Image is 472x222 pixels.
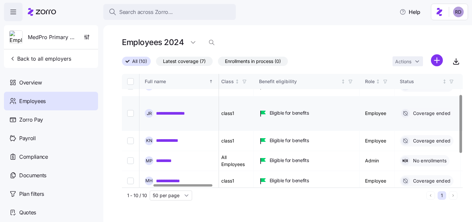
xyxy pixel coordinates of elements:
[103,4,236,20] button: Search across Zorro...
[453,7,464,17] img: 6d862e07fa9c5eedf81a4422c42283ac
[216,131,254,151] td: class1
[127,78,134,85] input: Select all records
[146,139,152,143] span: K N
[221,78,234,85] div: Class
[254,74,360,89] th: Benefit eligibilityNot sorted
[19,97,46,105] span: Employees
[411,138,451,144] span: Coverage ended
[270,137,309,144] span: Eligible for benefits
[147,111,152,116] span: J R
[4,203,98,222] a: Quotes
[225,57,281,66] span: Enrollments in process (0)
[19,190,44,198] span: Plan filters
[122,37,184,47] h1: Employees 2024
[19,153,48,161] span: Compliance
[431,54,443,66] svg: add icon
[270,157,309,164] span: Eligible for benefits
[411,157,447,164] span: No enrollments
[10,31,22,44] img: Employer logo
[394,5,426,19] button: Help
[19,116,43,124] span: Zorro Pay
[19,134,36,142] span: Payroll
[216,151,254,171] td: All Employees
[4,92,98,110] a: Employees
[132,57,147,66] span: All (10)
[360,74,394,89] th: RoleNot sorted
[393,56,423,66] button: Actions
[28,33,76,41] span: MedPro Primary Care
[163,57,206,66] span: Latest coverage (7)
[4,185,98,203] a: Plan filters
[19,208,36,217] span: Quotes
[442,79,447,84] div: Not sorted
[4,110,98,129] a: Zorro Pay
[7,52,74,65] button: Back to all employers
[270,110,309,116] span: Eligible for benefits
[400,78,441,85] div: Status
[411,110,451,117] span: Coverage ended
[9,55,71,63] span: Back to all employers
[145,78,208,85] div: Full name
[438,191,446,200] button: 1
[360,131,394,151] td: Employee
[127,110,134,117] input: Select record 3
[216,171,254,191] td: class1
[270,177,309,184] span: Eligible for benefits
[4,73,98,92] a: Overview
[4,129,98,147] a: Payroll
[259,78,340,85] div: Benefit eligibility
[216,74,254,89] th: ClassNot sorted
[395,59,411,64] span: Actions
[209,79,213,84] div: Sorted ascending
[4,166,98,185] a: Documents
[426,191,435,200] button: Previous page
[19,79,42,87] span: Overview
[4,147,98,166] a: Compliance
[127,178,134,184] input: Select record 6
[145,179,153,183] span: M H
[411,178,451,184] span: Coverage ended
[146,159,152,163] span: M P
[19,171,46,180] span: Documents
[235,79,239,84] div: Not sorted
[139,74,219,89] th: Full nameSorted ascending
[119,8,173,16] span: Search across Zorro...
[360,96,394,131] td: Employee
[394,74,461,89] th: StatusNot sorted
[365,78,375,85] div: Role
[127,157,134,164] input: Select record 5
[360,171,394,191] td: Employee
[341,79,345,84] div: Not sorted
[216,96,254,131] td: class1
[127,138,134,144] input: Select record 4
[449,191,457,200] button: Next page
[376,79,380,84] div: Not sorted
[399,8,420,16] span: Help
[360,151,394,171] td: Admin
[127,192,147,199] span: 1 - 10 / 10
